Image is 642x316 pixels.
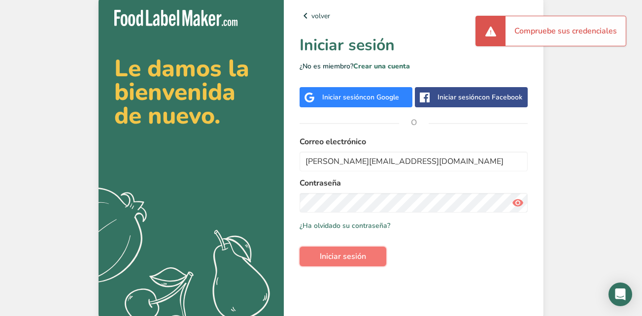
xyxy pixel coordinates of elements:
img: Food Label Maker [114,10,237,26]
label: Contraseña [300,177,528,189]
a: ¿Ha olvidado su contraseña? [300,221,390,231]
div: Iniciar sesión [438,92,522,102]
label: Correo electrónico [300,136,528,148]
div: Compruebe sus credenciales [506,16,626,46]
span: con Facebook [478,93,522,102]
h2: Le damos la bienvenida de nuevo. [114,57,268,127]
span: Iniciar sesión [320,251,366,262]
p: ¿No es miembro? [300,61,528,71]
span: con Google [363,93,399,102]
h1: Iniciar sesión [300,33,528,57]
input: Introduzca su correo electrónico [300,152,528,171]
div: Iniciar sesión [322,92,399,102]
div: Open Intercom Messenger [608,283,632,306]
button: Iniciar sesión [300,247,386,266]
a: Crear una cuenta [353,62,410,71]
a: volver [300,10,528,22]
span: O [399,108,429,137]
